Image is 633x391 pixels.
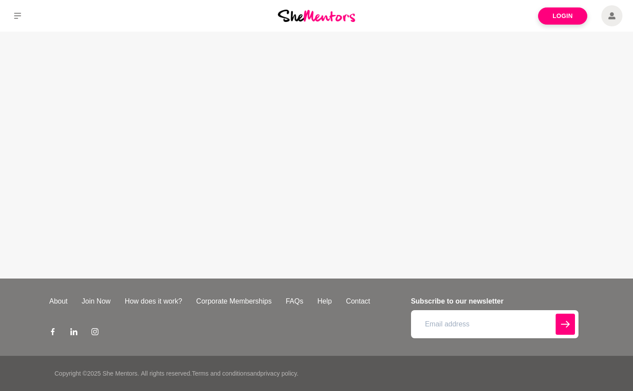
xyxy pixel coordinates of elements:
[538,7,587,25] a: Login
[75,296,118,307] a: Join Now
[310,296,339,307] a: Help
[192,370,250,377] a: Terms and conditions
[91,328,98,338] a: Instagram
[55,369,139,378] p: Copyright © 2025 She Mentors .
[278,10,355,22] img: She Mentors Logo
[42,296,75,307] a: About
[411,296,578,307] h4: Subscribe to our newsletter
[141,369,298,378] p: All rights reserved. and .
[49,328,56,338] a: Facebook
[118,296,189,307] a: How does it work?
[339,296,377,307] a: Contact
[189,296,279,307] a: Corporate Memberships
[279,296,310,307] a: FAQs
[411,310,578,338] input: Email address
[260,370,297,377] a: privacy policy
[70,328,77,338] a: LinkedIn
